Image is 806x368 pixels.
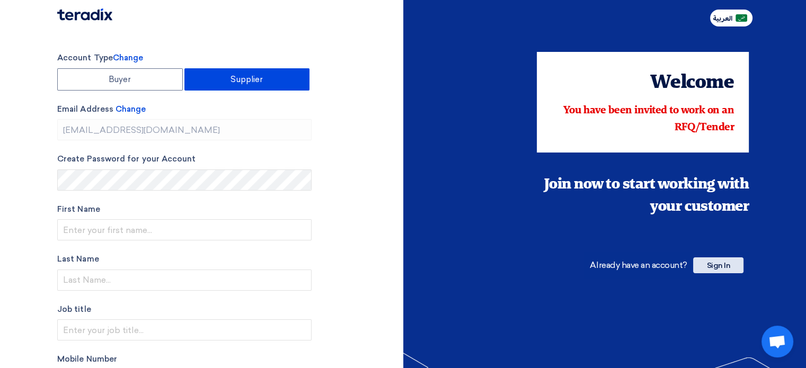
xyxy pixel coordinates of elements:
div: Join now to start working with your customer [537,174,749,218]
label: Email Address [57,103,312,115]
span: Already have an account? [590,260,687,270]
span: Sign In [693,257,743,273]
a: Open chat [761,326,793,357]
input: Enter your business email... [57,119,312,140]
span: Change [116,104,146,114]
button: العربية [710,10,752,26]
label: Buyer [57,68,183,91]
div: Welcome [552,69,734,97]
span: You have been invited to work on an RFQ/Tender [563,105,734,133]
span: Change [113,53,143,62]
label: First Name [57,203,312,216]
label: Job title [57,303,312,316]
img: ar-AR.png [736,14,747,22]
label: Last Name [57,253,312,265]
label: Supplier [184,68,310,91]
input: Enter your first name... [57,219,312,240]
span: العربية [713,15,732,22]
input: Last Name... [57,270,312,291]
label: Create Password for your Account [57,153,312,165]
label: Account Type [57,52,312,64]
input: Enter your job title... [57,319,312,340]
a: Sign In [693,260,743,270]
img: Teradix logo [57,8,112,21]
label: Mobile Number [57,353,312,365]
